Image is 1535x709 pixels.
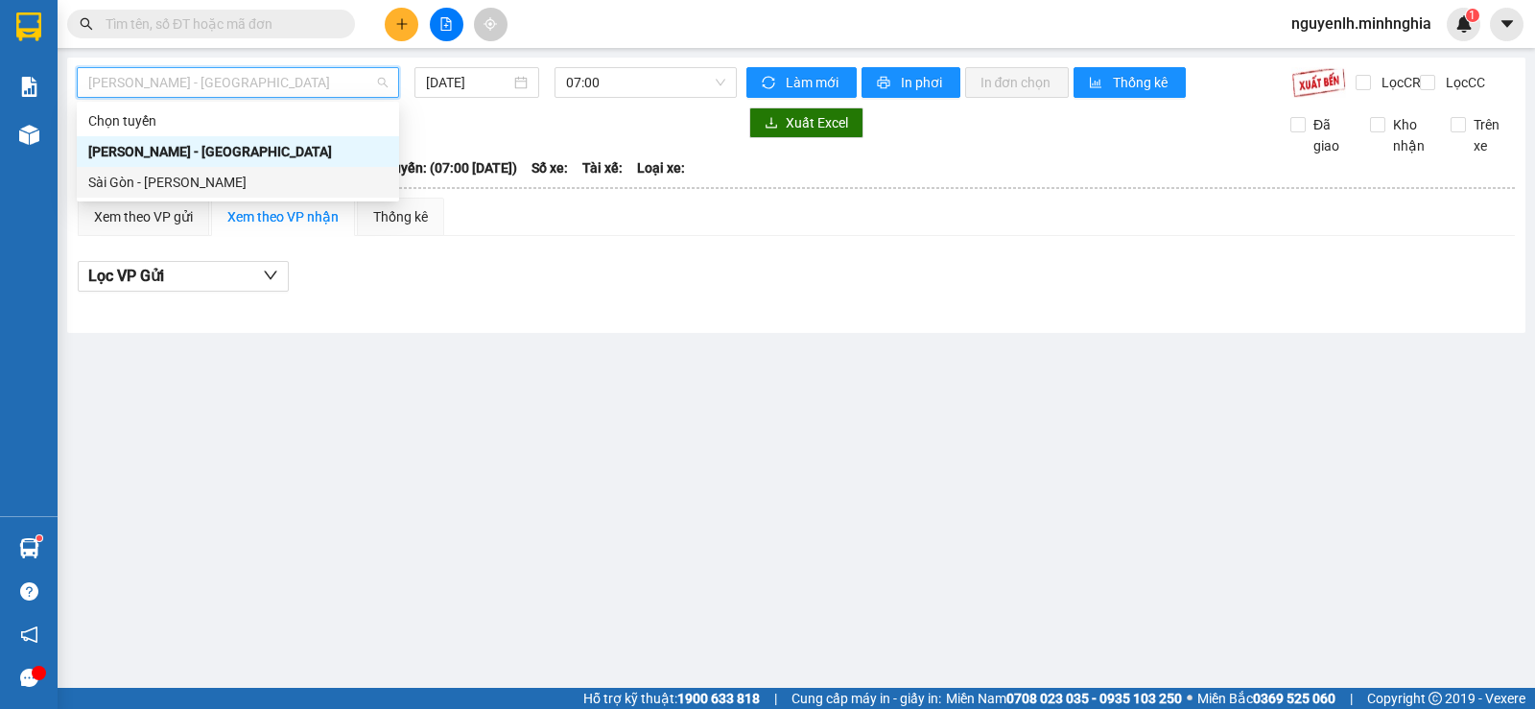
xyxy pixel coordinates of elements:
span: Trên xe [1466,114,1516,156]
span: Lọc CR [1374,72,1424,93]
div: Sài Gòn - [PERSON_NAME] [88,172,388,193]
button: aim [474,8,508,41]
span: plus [395,17,409,31]
span: Lọc VP Gửi [88,264,164,288]
span: Chuyến: (07:00 [DATE]) [377,157,517,178]
span: Số xe: [531,157,568,178]
div: Chọn tuyến [77,106,399,136]
button: printerIn phơi [862,67,960,98]
span: caret-down [1499,15,1516,33]
sup: 1 [36,535,42,541]
span: Kho nhận [1385,114,1435,156]
span: bar-chart [1089,76,1105,91]
span: Miền Bắc [1197,688,1335,709]
button: plus [385,8,418,41]
strong: 1900 633 818 [677,691,760,706]
span: message [20,669,38,687]
div: Xem theo VP nhận [227,206,339,227]
span: printer [877,76,893,91]
span: Làm mới [786,72,841,93]
span: file-add [439,17,453,31]
span: Loại xe: [637,157,685,178]
span: Miền Nam [946,688,1182,709]
button: bar-chartThống kê [1074,67,1186,98]
img: warehouse-icon [19,538,39,558]
sup: 1 [1466,9,1479,22]
div: Chọn tuyến [88,110,388,131]
button: Lọc VP Gửi [78,261,289,292]
span: Đã giao [1306,114,1356,156]
img: logo-vxr [16,12,41,41]
span: Thống kê [1113,72,1170,93]
div: [PERSON_NAME] - [GEOGRAPHIC_DATA] [88,141,388,162]
span: aim [484,17,497,31]
strong: 0369 525 060 [1253,691,1335,706]
span: In phơi [901,72,945,93]
input: Tìm tên, số ĐT hoặc mã đơn [106,13,332,35]
span: nguyenlh.minhnghia [1276,12,1447,35]
span: Lọc CC [1438,72,1488,93]
span: ⚪️ [1187,695,1193,702]
button: file-add [430,8,463,41]
img: warehouse-icon [19,125,39,145]
button: In đơn chọn [965,67,1070,98]
div: Phan Rí - Sài Gòn [77,136,399,167]
span: 07:00 [566,68,724,97]
span: copyright [1429,692,1442,705]
div: Sài Gòn - Phan Rí [77,167,399,198]
span: Cung cấp máy in - giấy in: [791,688,941,709]
button: downloadXuất Excel [749,107,863,138]
span: notification [20,626,38,644]
button: caret-down [1490,8,1523,41]
span: down [263,268,278,283]
span: 1 [1469,9,1476,22]
span: sync [762,76,778,91]
span: search [80,17,93,31]
span: Hỗ trợ kỹ thuật: [583,688,760,709]
strong: 0708 023 035 - 0935 103 250 [1006,691,1182,706]
img: icon-new-feature [1455,15,1473,33]
img: solution-icon [19,77,39,97]
button: syncLàm mới [746,67,857,98]
span: question-circle [20,582,38,601]
div: Thống kê [373,206,428,227]
span: Tài xế: [582,157,623,178]
input: 15/09/2025 [426,72,511,93]
span: | [774,688,777,709]
span: Phan Rí - Sài Gòn [88,68,388,97]
img: 9k= [1291,67,1346,98]
div: Xem theo VP gửi [94,206,193,227]
span: | [1350,688,1353,709]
